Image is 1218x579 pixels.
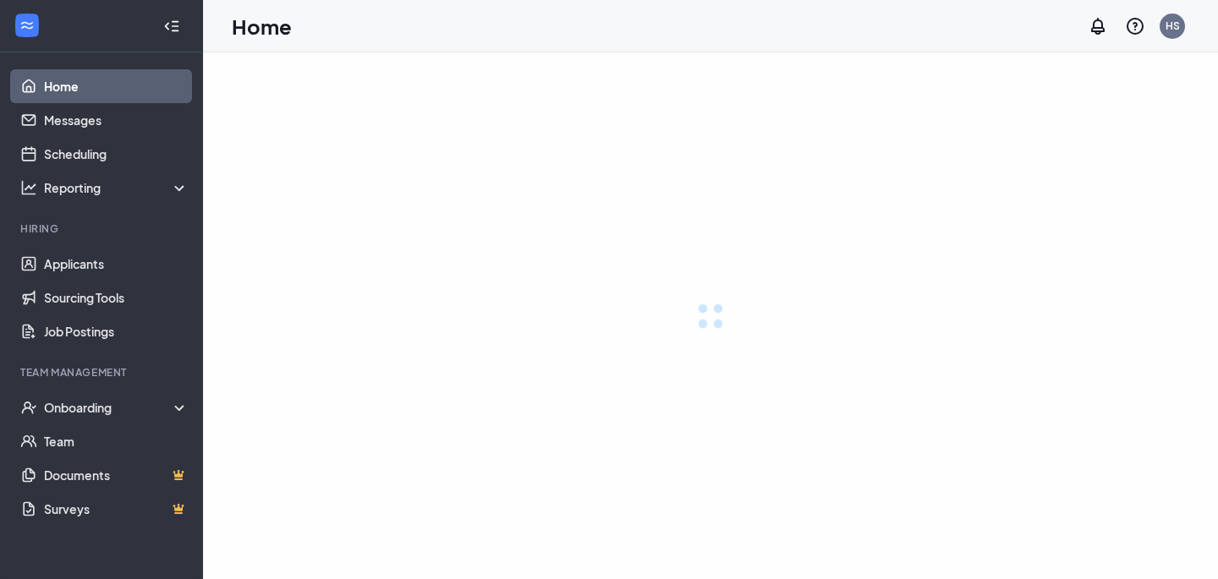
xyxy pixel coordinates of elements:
svg: Analysis [20,179,37,196]
a: Sourcing Tools [44,281,189,314]
a: Applicants [44,247,189,281]
svg: WorkstreamLogo [19,17,36,34]
a: SurveysCrown [44,492,189,526]
a: Home [44,69,189,103]
a: DocumentsCrown [44,458,189,492]
a: Team [44,424,189,458]
div: Reporting [44,179,189,196]
a: Messages [44,103,189,137]
a: Scheduling [44,137,189,171]
a: Job Postings [44,314,189,348]
svg: QuestionInfo [1125,16,1145,36]
svg: Notifications [1088,16,1108,36]
h1: Home [232,12,292,41]
div: Team Management [20,365,185,380]
svg: Collapse [163,18,180,35]
div: Hiring [20,221,185,236]
svg: UserCheck [20,399,37,416]
div: Onboarding [44,399,189,416]
div: HS [1166,19,1180,33]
